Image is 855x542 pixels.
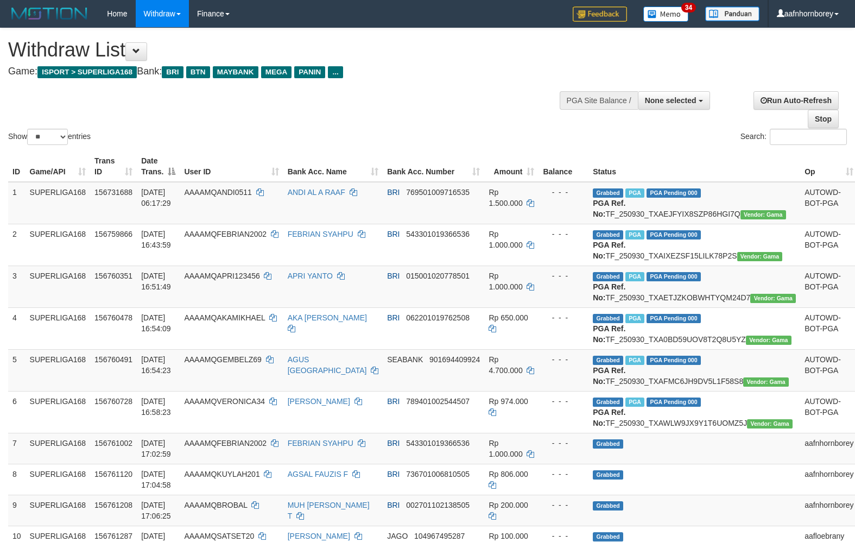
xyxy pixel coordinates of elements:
span: Grabbed [593,272,623,281]
span: Copy 104967495287 to clipboard [414,532,465,540]
span: [DATE] 06:17:29 [141,188,171,207]
th: ID [8,151,26,182]
span: PGA Pending [647,272,701,281]
span: AAAAMQSATSET20 [184,532,254,540]
b: PGA Ref. No: [593,282,625,302]
span: Vendor URL: https://trx31.1velocity.biz [746,336,791,345]
span: Rp 1.000.000 [489,272,522,291]
select: Showentries [27,129,68,145]
div: - - - [543,531,584,541]
span: 156760728 [94,397,132,406]
td: SUPERLIGA168 [26,464,91,495]
span: 156731688 [94,188,132,197]
span: Copy 543301019366536 to clipboard [406,439,470,448]
span: 34 [681,3,696,12]
span: AAAAMQBROBAL [184,501,247,509]
div: - - - [543,469,584,480]
span: Copy 015001020778501 to clipboard [406,272,470,280]
th: Date Trans.: activate to sort column descending [137,151,180,182]
span: Rp 1.500.000 [489,188,522,207]
a: AKA [PERSON_NAME] [288,313,367,322]
span: Copy 736701006810505 to clipboard [406,470,470,478]
a: Stop [808,110,839,128]
td: TF_250930_TXAETJZKOBWHTYQM24D7 [588,266,800,307]
span: MAYBANK [213,66,258,78]
b: PGA Ref. No: [593,324,625,344]
div: - - - [543,438,584,449]
label: Show entries [8,129,91,145]
span: PGA Pending [647,230,701,240]
td: 2 [8,224,26,266]
span: BRI [162,66,183,78]
img: MOTION_logo.png [8,5,91,22]
span: 156760491 [94,355,132,364]
td: SUPERLIGA168 [26,391,91,433]
span: BRI [387,470,400,478]
span: ISPORT > SUPERLIGA168 [37,66,137,78]
span: SEABANK [387,355,423,364]
img: panduan.png [705,7,759,21]
span: BRI [387,272,400,280]
span: Rp 974.000 [489,397,528,406]
div: - - - [543,270,584,281]
td: TF_250930_TXAIXEZSF15LILK78P2S [588,224,800,266]
span: [DATE] 16:58:23 [141,397,171,417]
a: APRI YANTO [288,272,333,280]
span: Copy 901694409924 to clipboard [429,355,480,364]
span: Rp 1.000.000 [489,230,522,249]
span: AAAAMQKUYLAH201 [184,470,259,478]
span: Vendor URL: https://trx31.1velocity.biz [737,252,783,261]
span: [DATE] 17:02:59 [141,439,171,458]
td: 8 [8,464,26,495]
span: PGA Pending [647,356,701,365]
span: AAAAMQVERONICA34 [184,397,265,406]
div: - - - [543,354,584,365]
b: PGA Ref. No: [593,241,625,260]
span: Copy 062201019762508 to clipboard [406,313,470,322]
span: Marked by aafheankoy [625,398,644,407]
span: 156761120 [94,470,132,478]
th: Amount: activate to sort column ascending [484,151,539,182]
span: Copy 543301019366536 to clipboard [406,230,470,238]
a: AGUS [GEOGRAPHIC_DATA] [288,355,367,375]
span: AAAAMQFEBRIAN2002 [184,230,267,238]
a: FEBRIAN SYAHPU [288,230,353,238]
input: Search: [770,129,847,145]
td: 3 [8,266,26,307]
td: 1 [8,182,26,224]
td: SUPERLIGA168 [26,266,91,307]
a: Run Auto-Refresh [753,91,839,110]
h1: Withdraw List [8,39,559,61]
span: Rp 1.000.000 [489,439,522,458]
button: None selected [638,91,710,110]
span: [DATE] 17:06:25 [141,501,171,520]
div: - - - [543,500,584,511]
div: - - - [543,312,584,323]
td: TF_250930_TXAFMC6JH9DV5L1F58S8 [588,349,800,391]
span: Marked by aafheankoy [625,356,644,365]
td: SUPERLIGA168 [26,307,91,349]
span: [DATE] 16:54:23 [141,355,171,375]
span: Rp 100.000 [489,532,528,540]
td: 9 [8,495,26,526]
b: PGA Ref. No: [593,366,625,386]
a: MUH [PERSON_NAME] T [288,501,370,520]
span: Marked by aafromsomean [625,188,644,198]
span: BRI [387,313,400,322]
span: Rp 806.000 [489,470,528,478]
b: PGA Ref. No: [593,408,625,427]
span: Grabbed [593,398,623,407]
span: BRI [387,230,400,238]
span: Grabbed [593,532,623,541]
span: Grabbed [593,439,623,449]
span: Rp 200.000 [489,501,528,509]
span: BTN [186,66,210,78]
span: Vendor URL: https://trx31.1velocity.biz [743,377,789,387]
td: TF_250930_TXAEJFYIX8SZP86HGI7Q [588,182,800,224]
div: - - - [543,229,584,240]
td: SUPERLIGA168 [26,182,91,224]
td: 4 [8,307,26,349]
span: [DATE] 16:51:49 [141,272,171,291]
span: Vendor URL: https://trx31.1velocity.biz [747,419,793,428]
th: Bank Acc. Name: activate to sort column ascending [283,151,383,182]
